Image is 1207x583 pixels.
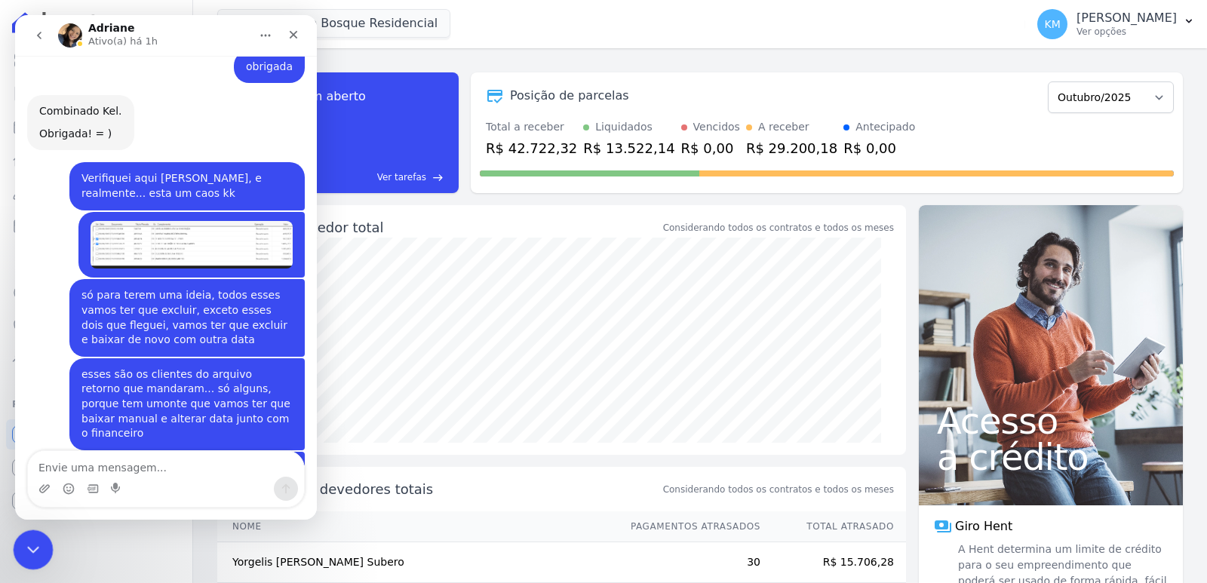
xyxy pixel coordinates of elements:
[1076,26,1177,38] p: Ver opções
[1025,3,1207,45] button: KM [PERSON_NAME] Ver opções
[6,145,186,175] a: Lotes
[66,156,278,186] div: Verifiquei aqui [PERSON_NAME], e realmente... esta um caos kk
[66,352,278,426] div: esses são os clientes do arquivo retorno que mandaram... só alguns, porque tem umonte que vamos t...
[12,147,290,196] div: Kerolayne diz…
[14,530,54,570] iframe: Intercom live chat
[308,170,444,184] a: Ver tarefas east
[6,278,186,308] a: Crédito
[24,112,107,127] div: Obrigada! = )
[616,542,761,583] td: 30
[486,119,577,135] div: Total a receber
[54,147,290,195] div: Verifiquei aqui [PERSON_NAME], e realmente... esta um caos kk
[6,311,186,341] a: Negativação
[6,453,186,483] a: Conta Hent
[1044,19,1060,29] span: KM
[13,436,289,462] textarea: Envie uma mensagem...
[219,35,290,69] div: obrigada
[12,80,290,147] div: Adriane diz…
[231,44,278,60] div: obrigada
[24,89,107,104] div: Combinado Kel.
[259,462,283,486] button: Enviar uma mensagem
[377,170,426,184] span: Ver tarefas
[12,264,290,342] div: Kerolayne diz…
[937,439,1165,475] span: a crédito
[12,197,290,265] div: Kerolayne diz…
[693,119,740,135] div: Vencidos
[217,9,450,38] button: Morada Do Bosque Residencial
[6,419,186,450] a: Recebíveis
[250,479,660,499] span: Principais devedores totais
[48,468,60,480] button: Selecionador de Emoji
[1076,11,1177,26] p: [PERSON_NAME]
[12,395,180,413] div: Plataformas
[843,138,915,158] div: R$ 0,00
[23,468,35,480] button: Upload do anexo
[6,112,186,142] a: Parcelas
[583,138,674,158] div: R$ 13.522,14
[15,15,317,520] iframe: Intercom live chat
[6,78,186,109] a: Contratos
[6,344,186,374] a: Troca de Arquivos
[54,343,290,435] div: esses são os clientes do arquivo retorno que mandaram... só alguns, porque tem umonte que vamos t...
[217,511,616,542] th: Nome
[12,343,290,437] div: Kerolayne diz…
[855,119,915,135] div: Antecipado
[681,138,740,158] div: R$ 0,00
[486,138,577,158] div: R$ 42.722,32
[6,45,186,75] a: Visão Geral
[6,211,186,241] a: Minha Carteira
[72,468,84,480] button: Selecionador de GIF
[54,264,290,341] div: só para terem uma ideia, todos esses vamos ter que excluir, exceto esses dois que fleguei, vamos ...
[236,6,265,35] button: Início
[12,35,290,81] div: Kerolayne diz…
[73,19,143,34] p: Ativo(a) há 1h
[663,483,894,496] span: Considerando todos os contratos e todos os meses
[616,511,761,542] th: Pagamentos Atrasados
[6,178,186,208] a: Clientes
[761,542,906,583] td: R$ 15.706,28
[6,244,186,275] a: Transferências
[96,468,108,480] button: Start recording
[758,119,809,135] div: A receber
[265,6,292,33] div: Fechar
[250,217,660,238] div: Saldo devedor total
[761,511,906,542] th: Total Atrasado
[937,403,1165,439] span: Acesso
[955,517,1012,535] span: Giro Hent
[595,119,653,135] div: Liquidados
[12,80,119,135] div: Combinado Kel.Obrigada! = )
[66,273,278,332] div: só para terem uma ideia, todos esses vamos ter que excluir, exceto esses dois que fleguei, vamos ...
[746,138,837,158] div: R$ 29.200,18
[432,172,444,183] span: east
[663,221,894,235] div: Considerando todos os contratos e todos os meses
[510,87,629,105] div: Posição de parcelas
[217,542,616,583] td: Yorgelis [PERSON_NAME] Subero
